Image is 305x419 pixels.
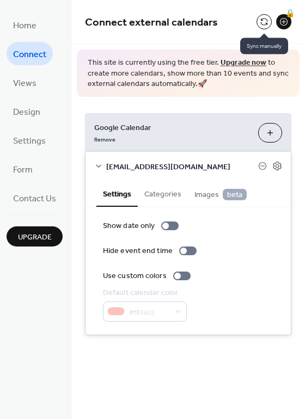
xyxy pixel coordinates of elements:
span: Form [13,162,33,178]
button: Categories [138,181,188,206]
a: Settings [7,128,52,152]
a: Design [7,100,47,123]
span: Connect external calendars [85,12,218,33]
div: Show date only [103,220,155,232]
a: Form [7,157,39,181]
div: Hide event end time [103,245,173,257]
a: Upgrade now [221,56,266,70]
div: Use custom colors [103,270,167,282]
a: Views [7,71,43,94]
div: Default calendar color [103,287,185,299]
a: Home [7,13,43,36]
span: Sync manually [240,38,288,54]
span: This site is currently using the free tier. to create more calendars, show more than 10 events an... [88,58,289,90]
span: Images [194,189,247,201]
span: Remove [94,135,115,143]
span: Views [13,75,36,92]
span: [EMAIL_ADDRESS][DOMAIN_NAME] [106,161,258,172]
button: Settings [96,181,138,207]
button: Upgrade [7,226,63,247]
button: Images beta [188,181,253,206]
span: Google Calendar [94,122,249,133]
span: beta [223,189,247,200]
span: Design [13,104,40,121]
span: Settings [13,133,46,150]
span: Connect [13,46,46,63]
span: Contact Us [13,190,56,207]
span: Home [13,17,36,34]
a: Contact Us [7,186,63,209]
span: Upgrade [18,232,52,243]
a: Connect [7,42,53,65]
